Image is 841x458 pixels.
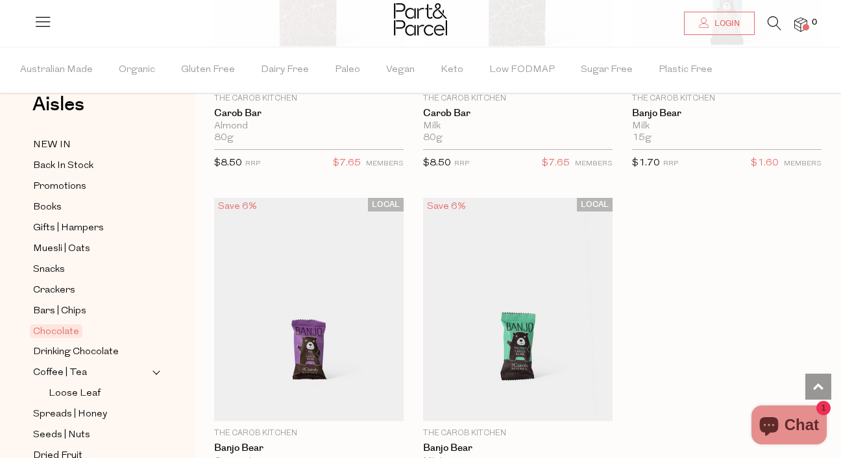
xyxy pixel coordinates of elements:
[33,241,90,257] span: Muesli | Oats
[33,344,119,360] span: Drinking Chocolate
[33,179,86,195] span: Promotions
[335,47,360,93] span: Paleo
[33,304,86,319] span: Bars | Chips
[214,428,404,439] p: The Carob Kitchen
[33,283,75,298] span: Crackers
[632,132,652,144] span: 15g
[368,198,404,211] span: LOCAL
[794,18,807,31] a: 0
[49,385,151,402] a: Loose Leaf
[33,407,107,422] span: Spreads | Honey
[33,282,151,298] a: Crackers
[575,160,613,167] small: MEMBERS
[214,198,404,422] img: Banjo Bear
[454,160,469,167] small: RRP
[33,178,151,195] a: Promotions
[33,365,87,381] span: Coffee | Tea
[33,158,93,174] span: Back In Stock
[632,158,660,168] span: $1.70
[423,132,443,144] span: 80g
[423,198,613,422] img: Banjo Bear
[489,47,555,93] span: Low FODMAP
[32,90,84,119] span: Aisles
[711,18,740,29] span: Login
[30,324,82,338] span: Chocolate
[214,121,404,132] div: Almond
[423,198,470,215] div: Save 6%
[33,199,151,215] a: Books
[33,365,151,381] a: Coffee | Tea
[751,155,779,172] span: $1.60
[214,132,234,144] span: 80g
[748,405,831,448] inbox-online-store-chat: Shopify online store chat
[632,108,822,119] a: Banjo Bear
[663,160,678,167] small: RRP
[33,344,151,360] a: Drinking Chocolate
[684,12,755,35] a: Login
[809,17,820,29] span: 0
[33,158,151,174] a: Back In Stock
[20,47,93,93] span: Australian Made
[261,47,309,93] span: Dairy Free
[542,155,570,172] span: $7.65
[632,121,822,132] div: Milk
[784,160,822,167] small: MEMBERS
[33,241,151,257] a: Muesli | Oats
[33,324,151,339] a: Chocolate
[214,158,242,168] span: $8.50
[577,198,613,211] span: LOCAL
[33,200,62,215] span: Books
[632,93,822,104] p: The Carob Kitchen
[32,95,84,127] a: Aisles
[394,3,447,36] img: Part&Parcel
[49,386,101,402] span: Loose Leaf
[423,121,613,132] div: Milk
[33,406,151,422] a: Spreads | Honey
[152,365,161,380] button: Expand/Collapse Coffee | Tea
[423,108,613,119] a: Carob Bar
[33,428,90,443] span: Seeds | Nuts
[659,47,713,93] span: Plastic Free
[333,155,361,172] span: $7.65
[181,47,235,93] span: Gluten Free
[33,261,151,278] a: Snacks
[423,93,613,104] p: The Carob Kitchen
[33,262,65,278] span: Snacks
[423,428,613,439] p: The Carob Kitchen
[214,108,404,119] a: Carob Bar
[33,427,151,443] a: Seeds | Nuts
[423,442,613,454] a: Banjo Bear
[214,93,404,104] p: The Carob Kitchen
[33,303,151,319] a: Bars | Chips
[33,221,104,236] span: Gifts | Hampers
[33,137,151,153] a: NEW IN
[423,158,451,168] span: $8.50
[214,442,404,454] a: Banjo Bear
[366,160,404,167] small: MEMBERS
[33,138,71,153] span: NEW IN
[581,47,633,93] span: Sugar Free
[214,198,261,215] div: Save 6%
[119,47,155,93] span: Organic
[33,220,151,236] a: Gifts | Hampers
[441,47,463,93] span: Keto
[245,160,260,167] small: RRP
[386,47,415,93] span: Vegan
